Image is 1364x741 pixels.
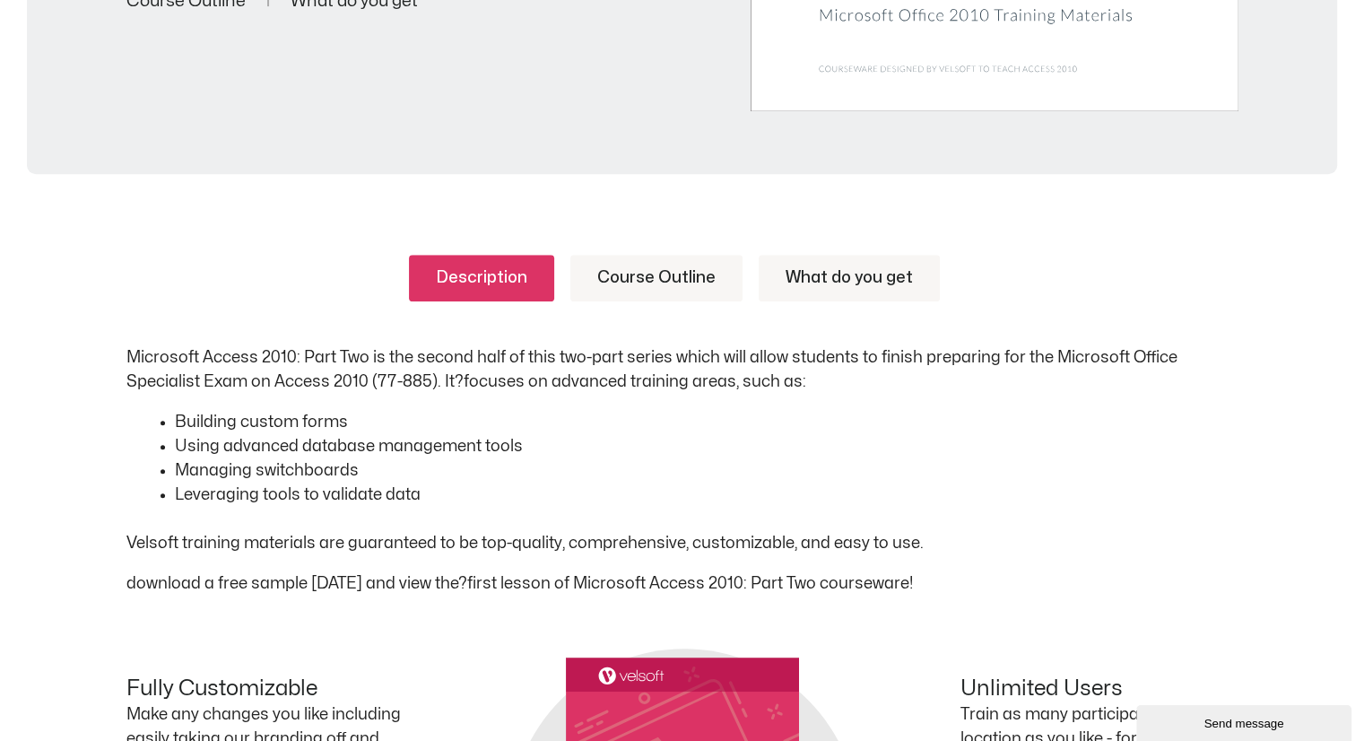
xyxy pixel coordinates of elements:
[175,434,1238,458] li: Using advanced database management tools
[409,255,554,301] a: Description
[126,345,1238,394] p: Microsoft Access 2010: Part Two is the second half of this two-part series which will allow stude...
[175,483,1238,507] li: Leveraging tools to validate data
[126,531,1238,555] p: Velsoft training materials are guaranteed to be top-quality, comprehensive, customizable, and eas...
[175,458,1238,483] li: Managing switchboards
[175,410,1238,434] li: Building custom forms
[759,255,940,301] a: What do you get
[126,571,1238,596] p: download a free sample [DATE] and view the?first lesson of Microsoft Access 2010: Part Two course...
[570,255,743,301] a: Course Outline
[1136,702,1355,741] iframe: chat widget
[126,676,404,702] h4: Fully Customizable
[960,676,1238,702] h4: Unlimited Users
